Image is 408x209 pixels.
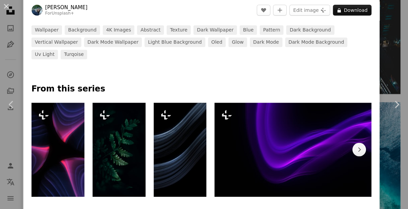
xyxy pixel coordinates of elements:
[285,38,347,47] a: dark mode background
[32,5,43,16] img: Go to Marko Brečić's profile
[145,38,205,47] a: light blue background
[384,72,408,137] a: Next
[228,38,247,47] a: glow
[32,50,58,60] a: uv light
[32,84,371,95] p: From this series
[260,26,283,35] a: pattern
[332,5,371,16] button: Download
[137,26,164,35] a: abstract
[167,26,191,35] a: texture
[65,26,100,35] a: background
[273,5,286,16] button: Add to Collection
[52,11,74,16] a: Unsplash+
[154,147,207,153] a: a black and white photo of some lines
[93,147,146,153] a: a close up of a green leaf on a black background
[208,38,226,47] a: oled
[289,5,330,16] button: Edit image
[84,38,142,47] a: dark mode wallpaper
[93,103,146,197] img: a close up of a green leaf on a black background
[215,147,381,153] a: a purple abstract background with a black background
[215,103,381,197] img: a purple abstract background with a black background
[193,26,237,35] a: dark wallpaper
[32,103,85,197] img: a black background with purple and red shapes
[286,26,334,35] a: dark background
[32,26,62,35] a: wallpaper
[32,38,82,47] a: vertical wallpaper
[154,103,207,197] img: a black and white photo of some lines
[32,147,85,153] a: a black background with purple and red shapes
[61,50,87,60] a: turqoise
[240,26,257,35] a: blue
[257,5,270,16] button: Like
[103,26,135,35] a: 4K Images
[250,38,282,47] a: dark mode
[352,143,366,156] button: scroll list to the right
[45,11,88,17] div: For
[45,4,88,11] a: [PERSON_NAME]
